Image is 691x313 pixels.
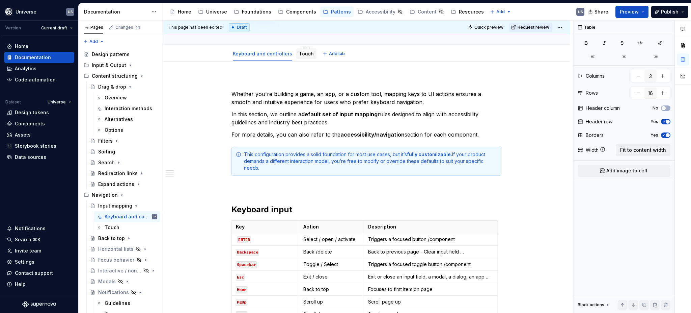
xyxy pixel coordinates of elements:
p: Whether you're building a game, an app, or a custom tool, mapping keys to UI actions ensures a sm... [231,90,501,106]
button: Fit to content width [616,144,670,156]
div: Content structuring [92,73,138,79]
button: Notifications [4,223,74,234]
p: Action [303,223,360,230]
div: Guidelines [105,300,130,307]
a: Components [4,118,74,129]
div: Horizontal lists [98,246,134,252]
code: ENTER [237,236,251,243]
div: US [68,9,73,15]
button: Universe [45,97,74,107]
div: Changes [115,25,141,30]
button: Add image to cell [578,165,670,177]
a: Foundations [231,6,274,17]
div: Header column [586,105,620,112]
div: Redirection links [98,170,138,177]
strong: fully customizable. [407,151,452,157]
div: Back to top [98,235,125,242]
div: Help [15,281,26,288]
div: Accessibility [366,8,395,15]
a: Overview [94,92,160,103]
a: Settings [4,257,74,267]
span: Share [595,8,608,15]
span: Add image to cell [606,167,647,174]
div: Input mapping [98,202,132,209]
button: Add [488,7,513,17]
a: Code automation [4,74,74,85]
div: Assets [15,131,31,138]
p: For more details, you can also refer to the section for each component. [231,130,501,139]
p: Scroll page up [368,298,493,305]
strong: accessibility/navigation [340,131,405,138]
div: Input & Output [81,60,160,71]
div: Overview [105,94,127,101]
a: Analytics [4,63,74,74]
a: Notifications [87,287,160,298]
div: Universe [16,8,36,15]
div: Columns [586,73,605,79]
span: Fit to content width [620,147,666,153]
a: Guidelines [94,298,160,309]
div: Focus behavior [98,257,134,263]
span: Universe [48,99,66,105]
div: US [153,213,156,220]
a: Documentation [4,52,74,63]
code: Backspace [236,249,259,256]
button: Share [585,6,613,18]
div: Components [15,120,45,127]
div: Header row [586,118,612,125]
p: Description [368,223,493,230]
p: Back to previous page - Clear input field … [368,248,493,255]
p: Triggers a focused button /component [368,236,493,243]
span: 14 [135,25,141,30]
div: This configuration provides a solid foundation for most use cases, but it’s If your product deman... [244,151,497,171]
div: Resources [459,8,484,15]
a: Alternatives [94,114,160,125]
strong: default set of input mapping [301,111,378,118]
a: Back to top [87,233,160,244]
img: 87d06435-c97f-426c-aa5d-5eb8acd3d8b3.png [5,8,13,16]
button: Quick preview [466,23,506,32]
div: Interaction methods [105,105,152,112]
div: Navigation [81,190,160,200]
span: Publish [661,8,679,15]
a: Sorting [87,146,160,157]
a: Keyboard and controllersUS [94,211,160,222]
a: Focus behavior [87,255,160,265]
div: Universe [206,8,227,15]
div: US [578,9,583,15]
p: Scroll up [303,298,360,305]
p: Select / open / activate [303,236,360,243]
span: Current draft [41,25,67,31]
div: Draft [229,23,250,31]
a: Invite team [4,245,74,256]
div: Alternatives [105,116,133,123]
button: Help [4,279,74,290]
div: Code automation [15,76,56,83]
div: Version [5,25,21,31]
span: Add [89,39,98,44]
div: Settings [15,259,34,265]
div: Dataset [5,99,21,105]
button: Add [81,37,106,46]
div: Patterns [331,8,351,15]
p: Exit or close an input field, a modal, a dialog, an app … [368,273,493,280]
span: Add [496,9,505,15]
div: Home [15,43,28,50]
div: Input & Output [92,62,126,69]
a: Interactive / non-interactive [87,265,160,276]
div: Notifications [15,225,46,232]
div: Touch [105,224,119,231]
button: Current draft [38,23,76,33]
span: Add tab [329,51,345,56]
div: Interactive / non-interactive [98,267,142,274]
div: Page tree [167,5,487,19]
div: Rows [586,90,598,96]
a: Assets [4,129,74,140]
div: Content [418,8,437,15]
p: Focuses to first item on page [368,286,493,293]
div: Block actions [578,300,610,310]
a: Interaction methods [94,103,160,114]
label: No [653,105,658,111]
button: Request review [509,23,552,32]
p: Triggers a focused toggle button /component [368,261,493,268]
